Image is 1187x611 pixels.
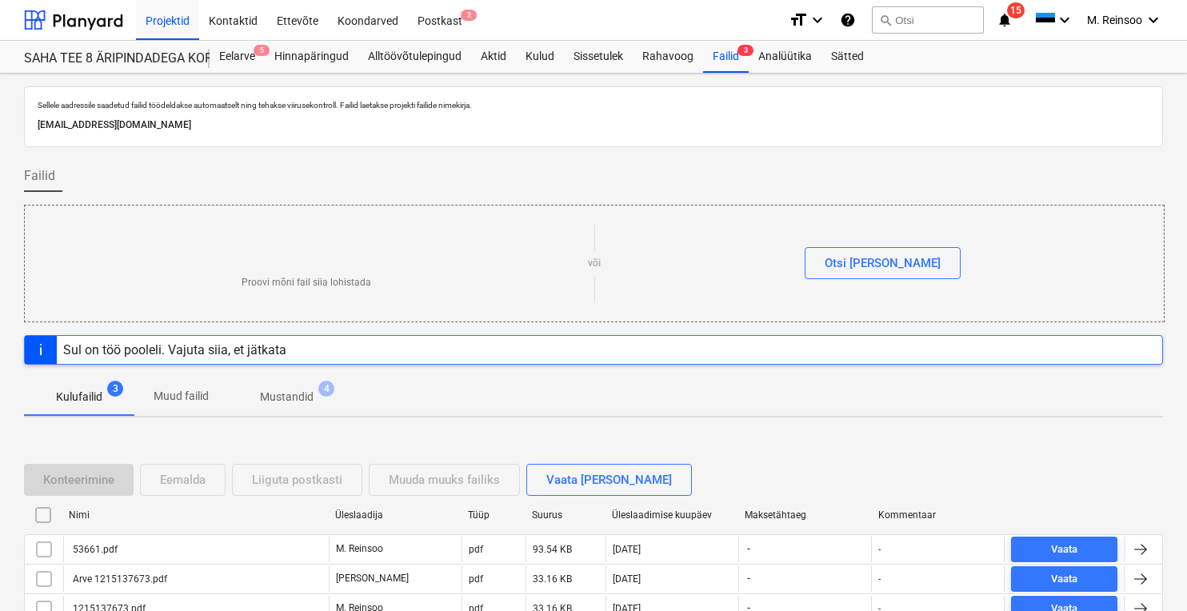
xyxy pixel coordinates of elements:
a: Aktid [471,41,516,73]
div: 53661.pdf [70,544,118,555]
div: Failid [703,41,749,73]
a: Analüütika [749,41,821,73]
a: Eelarve5 [210,41,265,73]
a: Kulud [516,41,564,73]
div: Üleslaadimise kuupäev [612,509,732,521]
span: 3 [107,381,123,397]
div: Üleslaadija [335,509,455,521]
div: Vaata [1051,541,1077,559]
a: Sissetulek [564,41,633,73]
span: 2 [461,10,477,21]
span: Failid [24,166,55,186]
div: Vaata [1051,570,1077,589]
div: Kommentaar [878,509,998,521]
div: Proovi mõni fail siia lohistadavõiOtsi [PERSON_NAME] [24,205,1165,322]
p: M. Reinsoo [336,542,383,556]
button: Vaata [PERSON_NAME] [526,464,692,496]
div: pdf [469,573,483,585]
iframe: Chat Widget [1107,534,1187,611]
div: 33.16 KB [533,573,572,585]
p: Sellele aadressile saadetud failid töödeldakse automaatselt ning tehakse viirusekontroll. Failid ... [38,100,1149,110]
p: Mustandid [260,389,314,405]
a: Failid3 [703,41,749,73]
p: Proovi mõni fail siia lohistada [242,276,371,290]
span: 4 [318,381,334,397]
p: [EMAIL_ADDRESS][DOMAIN_NAME] [38,117,1149,134]
div: Eelarve [210,41,265,73]
button: Vaata [1011,566,1117,592]
div: Arve 1215137673.pdf [70,573,167,585]
p: või [588,257,601,270]
div: Sul on töö pooleli. Vajuta siia, et jätkata [63,342,286,357]
div: [DATE] [613,544,641,555]
span: - [745,542,752,556]
div: - [878,544,881,555]
button: Otsi [PERSON_NAME] [805,247,961,279]
a: Rahavoog [633,41,703,73]
div: Vaata [PERSON_NAME] [546,469,672,490]
div: Maksetähtaeg [745,509,865,521]
div: [DATE] [613,573,641,585]
a: Alltöövõtulepingud [358,41,471,73]
div: pdf [469,544,483,555]
div: Nimi [69,509,322,521]
button: Vaata [1011,537,1117,562]
span: 5 [254,45,270,56]
a: Hinnapäringud [265,41,358,73]
div: Otsi [PERSON_NAME] [825,253,941,274]
p: Muud failid [154,388,209,405]
div: Suurus [532,509,599,521]
div: SAHA TEE 8 ÄRIPINDADEGA KORTERMAJA [24,50,190,67]
p: [PERSON_NAME] [336,572,409,585]
div: 93.54 KB [533,544,572,555]
span: - [745,572,752,585]
span: 3 [737,45,753,56]
div: - [878,573,881,585]
p: Kulufailid [56,389,102,405]
div: Tüüp [468,509,519,521]
a: Sätted [821,41,873,73]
